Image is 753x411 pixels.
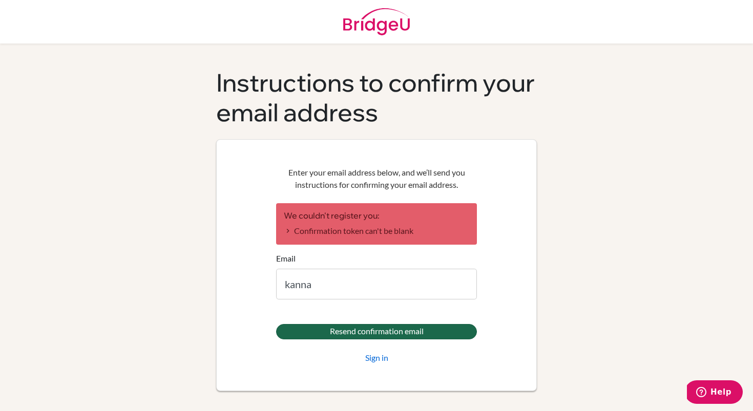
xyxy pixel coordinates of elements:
li: Confirmation token can't be blank [284,225,469,237]
h1: Instructions to confirm your email address [216,68,537,127]
label: Email [276,252,296,265]
h2: We couldn't register you: [284,211,469,221]
input: Resend confirmation email [276,324,477,339]
p: Enter your email address below, and we’ll send you instructions for confirming your email address. [276,166,477,191]
a: Sign in [365,352,388,364]
iframe: Opens a widget where you can find more information [687,380,743,406]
